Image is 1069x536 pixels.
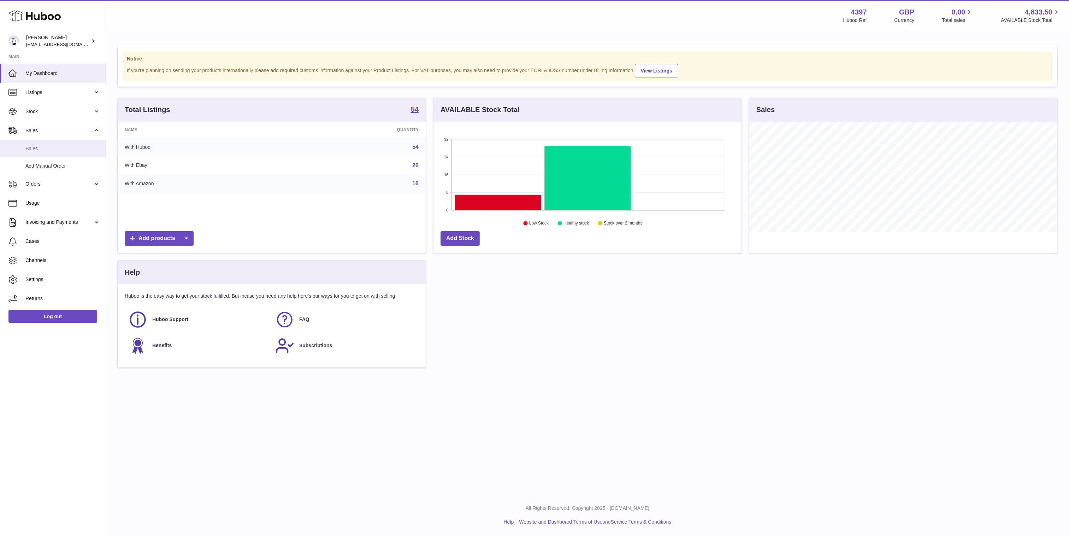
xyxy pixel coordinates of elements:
a: Benefits [128,336,268,355]
span: AVAILABLE Stock Total [1001,17,1061,24]
p: Huboo is the easy way to get your stock fulfilled. But incase you need any help here's our ways f... [125,293,419,299]
text: 8 [446,190,448,194]
span: Cases [25,238,100,245]
span: Returns [25,295,100,302]
span: Listings [25,89,93,96]
h3: Sales [756,105,775,115]
span: Total sales [942,17,973,24]
a: Website and Dashboard Terms of Use [519,519,602,525]
div: [PERSON_NAME] [26,34,90,48]
span: [EMAIL_ADDRESS][DOMAIN_NAME] [26,41,104,47]
text: 0 [446,208,448,212]
text: Healthy stock [563,221,589,226]
a: Huboo Support [128,310,268,329]
text: Low Stock [529,221,549,226]
th: Name [118,122,286,138]
td: With Huboo [118,138,286,156]
p: All Rights Reserved. Copyright 2025 - [DOMAIN_NAME] [112,505,1063,512]
span: Stock [25,108,93,115]
a: 4,833.50 AVAILABLE Stock Total [1001,7,1061,24]
div: Currency [894,17,915,24]
span: Subscriptions [299,342,332,349]
a: Add Stock [441,231,480,246]
h3: Help [125,268,140,277]
span: 4,833.50 [1025,7,1052,17]
text: 24 [444,155,448,159]
span: Huboo Support [152,316,188,323]
a: Service Terms & Conditions [611,519,672,525]
span: Channels [25,257,100,264]
h3: Total Listings [125,105,170,115]
a: 54 [411,106,419,114]
a: Subscriptions [275,336,415,355]
th: Quantity [286,122,426,138]
span: FAQ [299,316,309,323]
a: Log out [8,310,97,323]
a: Add products [125,231,194,246]
strong: GBP [899,7,914,17]
text: Stock over 2 months [604,221,642,226]
img: drumnnbass@gmail.com [8,36,19,46]
a: 0.00 Total sales [942,7,973,24]
span: Sales [25,145,100,152]
a: 54 [412,144,419,150]
span: Sales [25,127,93,134]
h3: AVAILABLE Stock Total [441,105,519,115]
a: View Listings [635,64,678,77]
strong: 4397 [851,7,867,17]
span: Settings [25,276,100,283]
div: If you're planning on sending your products internationally please add required customs informati... [127,63,1048,77]
span: Invoicing and Payments [25,219,93,226]
a: FAQ [275,310,415,329]
text: 32 [444,137,448,141]
strong: Notice [127,56,1048,62]
td: With Amazon [118,174,286,193]
div: Huboo Ref [843,17,867,24]
span: Orders [25,181,93,187]
span: Usage [25,200,100,206]
td: With Ebay [118,156,286,175]
span: 0.00 [952,7,965,17]
span: Add Manual Order [25,163,100,169]
text: 16 [444,173,448,177]
span: My Dashboard [25,70,100,77]
strong: 54 [411,106,419,113]
a: Help [504,519,514,525]
a: 26 [412,162,419,168]
a: 16 [412,180,419,186]
span: Benefits [152,342,172,349]
li: and [516,519,671,525]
